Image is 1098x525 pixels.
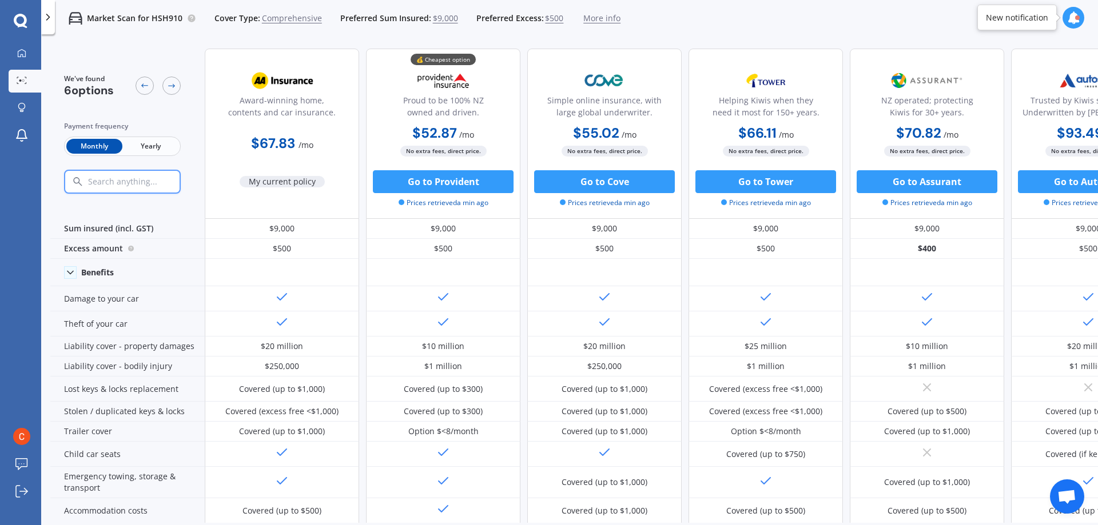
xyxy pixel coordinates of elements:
b: $55.02 [573,124,619,142]
div: Emergency towing, storage & transport [50,467,205,498]
span: Cover Type: [214,13,260,24]
div: Covered (up to $1,000) [562,406,647,417]
div: $9,000 [366,219,520,239]
div: Covered (up to $1,000) [239,426,325,437]
div: Accommodation costs [50,498,205,523]
button: Go to Provident [373,170,514,193]
div: Stolen / duplicated keys & locks [50,402,205,422]
div: $20 million [261,340,303,352]
div: Trailer cover [50,422,205,442]
div: Covered (up to $1,000) [562,426,647,437]
div: Covered (up to $1,000) [562,476,647,488]
span: No extra fees, direct price. [723,146,809,157]
div: Covered (excess free <$1,000) [709,383,822,395]
div: Open chat [1050,479,1084,514]
div: Covered (up to $500) [888,406,966,417]
div: Child car seats [50,442,205,467]
div: Covered (up to $1,000) [562,505,647,516]
button: Go to Cove [534,170,675,193]
span: / mo [299,139,313,150]
div: Covered (up to $500) [726,505,805,516]
span: More info [583,13,620,24]
div: Liability cover - bodily injury [50,356,205,376]
b: $67.83 [251,134,295,152]
div: $9,000 [527,219,682,239]
span: / mo [459,129,474,140]
div: $250,000 [265,360,299,372]
span: No extra fees, direct price. [562,146,648,157]
span: Preferred Sum Insured: [340,13,431,24]
span: / mo [622,129,636,140]
b: $66.11 [738,124,777,142]
b: $70.82 [896,124,941,142]
div: Theft of your car [50,311,205,336]
div: NZ operated; protecting Kiwis for 30+ years. [860,94,994,123]
img: Cove.webp [567,66,642,95]
div: Covered (excess free <$1,000) [225,406,339,417]
div: New notification [986,12,1048,23]
div: Benefits [81,267,114,278]
span: Prices retrieved a min ago [399,198,488,208]
div: Award-winning home, contents and car insurance. [214,94,349,123]
div: Covered (up to $500) [888,505,966,516]
div: $1 million [908,360,946,372]
span: $9,000 [433,13,458,24]
div: Damage to your car [50,286,205,311]
div: Covered (up to $1,000) [239,383,325,395]
div: Option $<8/month [731,426,801,437]
div: $20 million [583,340,626,352]
div: Payment frequency [64,121,181,132]
span: / mo [944,129,958,140]
div: 💰 Cheapest option [411,54,476,65]
div: $9,000 [689,219,843,239]
div: $500 [689,239,843,259]
b: $52.87 [412,124,457,142]
div: $1 million [424,360,462,372]
span: Prices retrieved a min ago [721,198,811,208]
div: $500 [366,239,520,259]
div: $10 million [422,340,464,352]
div: Lost keys & locks replacement [50,376,205,402]
img: car.f15378c7a67c060ca3f3.svg [69,11,82,25]
div: Excess amount [50,239,205,259]
div: Covered (excess free <$1,000) [709,406,822,417]
img: Provident.png [405,66,481,95]
img: Tower.webp [728,66,803,95]
span: Comprehensive [262,13,322,24]
div: Liability cover - property damages [50,336,205,356]
span: My current policy [240,176,325,187]
div: Covered (up to $300) [404,383,483,395]
div: Simple online insurance, with large global underwriter. [537,94,672,123]
div: $9,000 [205,219,359,239]
div: Proud to be 100% NZ owned and driven. [376,94,511,123]
span: Preferred Excess: [476,13,544,24]
div: Helping Kiwis when they need it most for 150+ years. [698,94,833,123]
span: $500 [545,13,563,24]
span: Yearly [122,139,178,154]
div: $250,000 [587,360,622,372]
div: Covered (up to $1,000) [884,476,970,488]
div: Option $<8/month [408,426,479,437]
img: ACg8ocJ-Jtek0YLzbu46fBpAOoxD9AP_eOTf3eeQWjk2tKrfPoKiti0w=s96-c [13,428,30,445]
div: Sum insured (incl. GST) [50,219,205,239]
p: Market Scan for HSH910 [87,13,182,24]
span: 6 options [64,83,114,98]
span: Monthly [66,139,122,154]
div: $10 million [906,340,948,352]
div: $9,000 [850,219,1004,239]
span: / mo [779,129,794,140]
div: Covered (up to $750) [726,448,805,460]
div: $500 [527,239,682,259]
div: Covered (up to $1,000) [884,426,970,437]
span: Prices retrieved a min ago [560,198,650,208]
span: Prices retrieved a min ago [882,198,972,208]
div: $1 million [747,360,785,372]
div: $500 [205,239,359,259]
div: $25 million [745,340,787,352]
div: Covered (up to $300) [404,406,483,417]
span: We've found [64,74,114,84]
span: No extra fees, direct price. [884,146,970,157]
div: $400 [850,239,1004,259]
button: Go to Tower [695,170,836,193]
span: No extra fees, direct price. [400,146,487,157]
